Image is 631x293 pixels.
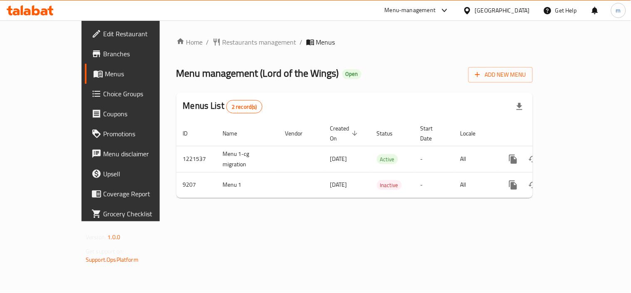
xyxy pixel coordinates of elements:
table: enhanced table [176,121,590,198]
span: Coupons [103,109,180,119]
span: [DATE] [330,153,347,164]
td: - [414,172,454,198]
span: Edit Restaurant [103,29,180,39]
span: Grocery Checklist [103,209,180,219]
td: Menu 1 [216,172,279,198]
button: Change Status [523,149,543,169]
span: Start Date [421,123,444,143]
span: Upsell [103,169,180,179]
span: Vendor [285,128,314,138]
span: 1.0.0 [107,232,120,243]
div: Total records count [226,100,262,113]
span: m [616,6,621,15]
span: Status [377,128,404,138]
a: Upsell [85,164,187,184]
span: Get support on: [86,246,124,257]
td: 1221537 [176,146,216,172]
a: Branches [85,44,187,64]
span: Menus [105,69,180,79]
div: Export file [510,97,530,117]
span: Menus [316,37,335,47]
a: Choice Groups [85,84,187,104]
td: - [414,146,454,172]
td: All [454,172,497,198]
a: Promotions [85,124,187,144]
li: / [300,37,303,47]
span: Open [342,70,361,78]
a: Home [176,37,203,47]
a: Coverage Report [85,184,187,204]
td: 9207 [176,172,216,198]
nav: breadcrumb [176,37,533,47]
span: Locale [460,128,487,138]
span: Version: [86,232,106,243]
a: Menus [85,64,187,84]
a: Support.OpsPlatform [86,254,139,265]
span: Coverage Report [103,189,180,199]
button: more [503,149,523,169]
th: Actions [497,121,590,146]
span: [DATE] [330,179,347,190]
span: Choice Groups [103,89,180,99]
a: Restaurants management [213,37,297,47]
td: Menu 1-cg migration [216,146,279,172]
span: Menu disclaimer [103,149,180,159]
a: Coupons [85,104,187,124]
h2: Menus List [183,100,262,113]
li: / [206,37,209,47]
button: Change Status [523,175,543,195]
span: Name [223,128,248,138]
span: Restaurants management [223,37,297,47]
span: Inactive [377,180,402,190]
a: Grocery Checklist [85,204,187,224]
a: Edit Restaurant [85,24,187,44]
button: Add New Menu [468,67,533,83]
td: All [454,146,497,172]
span: Promotions [103,129,180,139]
span: Active [377,155,398,164]
span: 2 record(s) [227,103,262,111]
span: Branches [103,49,180,59]
span: ID [183,128,199,138]
span: Created On [330,123,360,143]
button: more [503,175,523,195]
a: Menu disclaimer [85,144,187,164]
div: [GEOGRAPHIC_DATA] [475,6,530,15]
div: Menu-management [385,5,436,15]
div: Open [342,69,361,79]
span: Menu management ( Lord of the Wings ) [176,64,339,83]
span: Add New Menu [475,70,526,80]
